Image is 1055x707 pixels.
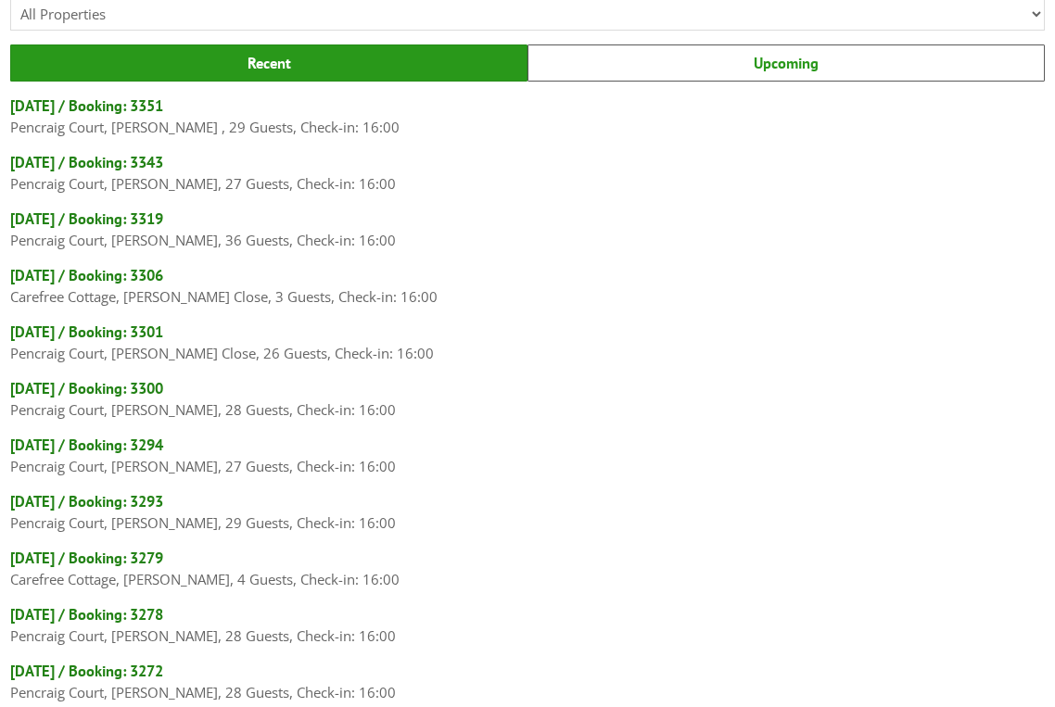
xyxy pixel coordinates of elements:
h4: [DATE] / Booking: 3294 [10,435,1044,455]
a: [DATE] / Booking: 3279 Carefree Cottage, [PERSON_NAME], 4 Guests, Check-in: 16:00 [10,548,1044,590]
p: Pencraig Court, [PERSON_NAME], 28 Guests, Check-in: 16:00 [10,681,1044,703]
a: [DATE] / Booking: 3278 Pencraig Court, [PERSON_NAME], 28 Guests, Check-in: 16:00 [10,604,1044,647]
h4: [DATE] / Booking: 3306 [10,265,1044,285]
a: Upcoming [527,44,1045,82]
p: Pencraig Court, [PERSON_NAME], 28 Guests, Check-in: 16:00 [10,398,1044,421]
p: Pencraig Court, [PERSON_NAME] , 29 Guests, Check-in: 16:00 [10,116,1044,138]
h4: [DATE] / Booking: 3351 [10,95,1044,116]
a: [DATE] / Booking: 3351 Pencraig Court, [PERSON_NAME] , 29 Guests, Check-in: 16:00 [10,95,1044,138]
a: [DATE] / Booking: 3343 Pencraig Court, [PERSON_NAME], 27 Guests, Check-in: 16:00 [10,152,1044,195]
p: Carefree Cottage, [PERSON_NAME], 4 Guests, Check-in: 16:00 [10,568,1044,590]
h4: [DATE] / Booking: 3319 [10,208,1044,229]
a: [DATE] / Booking: 3294 Pencraig Court, [PERSON_NAME], 27 Guests, Check-in: 16:00 [10,435,1044,477]
h4: [DATE] / Booking: 3279 [10,548,1044,568]
p: Pencraig Court, [PERSON_NAME], 28 Guests, Check-in: 16:00 [10,625,1044,647]
p: Pencraig Court, [PERSON_NAME], 36 Guests, Check-in: 16:00 [10,229,1044,251]
p: Pencraig Court, [PERSON_NAME], 27 Guests, Check-in: 16:00 [10,172,1044,195]
a: Recent [10,44,527,82]
a: [DATE] / Booking: 3306 Carefree Cottage, [PERSON_NAME] Close, 3 Guests, Check-in: 16:00 [10,265,1044,308]
h4: [DATE] / Booking: 3343 [10,152,1044,172]
h4: [DATE] / Booking: 3272 [10,661,1044,681]
p: Pencraig Court, [PERSON_NAME], 27 Guests, Check-in: 16:00 [10,455,1044,477]
h4: [DATE] / Booking: 3278 [10,604,1044,625]
h4: [DATE] / Booking: 3293 [10,491,1044,511]
h4: [DATE] / Booking: 3300 [10,378,1044,398]
p: Carefree Cottage, [PERSON_NAME] Close, 3 Guests, Check-in: 16:00 [10,285,1044,308]
a: [DATE] / Booking: 3272 Pencraig Court, [PERSON_NAME], 28 Guests, Check-in: 16:00 [10,661,1044,703]
a: [DATE] / Booking: 3293 Pencraig Court, [PERSON_NAME], 29 Guests, Check-in: 16:00 [10,491,1044,534]
a: [DATE] / Booking: 3319 Pencraig Court, [PERSON_NAME], 36 Guests, Check-in: 16:00 [10,208,1044,251]
p: Pencraig Court, [PERSON_NAME], 29 Guests, Check-in: 16:00 [10,511,1044,534]
h4: [DATE] / Booking: 3301 [10,322,1044,342]
a: [DATE] / Booking: 3300 Pencraig Court, [PERSON_NAME], 28 Guests, Check-in: 16:00 [10,378,1044,421]
p: Pencraig Court, [PERSON_NAME] Close, 26 Guests, Check-in: 16:00 [10,342,1044,364]
a: [DATE] / Booking: 3301 Pencraig Court, [PERSON_NAME] Close, 26 Guests, Check-in: 16:00 [10,322,1044,364]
